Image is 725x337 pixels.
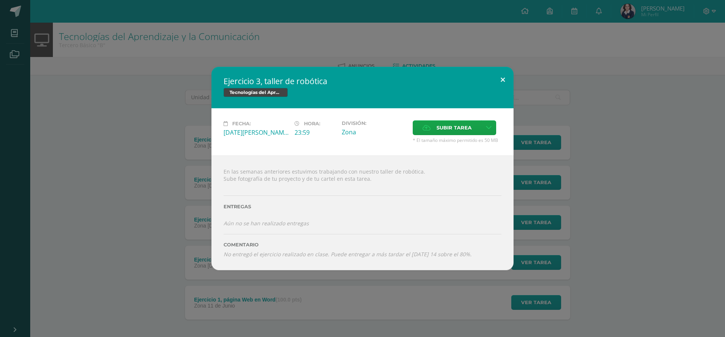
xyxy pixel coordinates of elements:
span: Hora: [304,121,320,126]
div: 23:59 [295,128,336,137]
span: * El tamaño máximo permitido es 50 MB [413,137,501,143]
label: Entregas [224,204,501,209]
button: Close (Esc) [492,67,514,92]
label: Comentario [224,242,501,248]
div: Zona [342,128,407,136]
h2: Ejercicio 3, taller de robótica [224,76,501,86]
span: Tecnologías del Aprendizaje y la Comunicación [224,88,288,97]
i: No entregó el ejercicio realizado en clase. Puede entregar a más tardar el [DATE] 14 sobre el 80%. [224,251,472,258]
div: [DATE][PERSON_NAME] [224,128,288,137]
label: División: [342,120,407,126]
span: Subir tarea [437,121,472,135]
i: Aún no se han realizado entregas [224,220,309,227]
div: En las semanas anteriores estuvimos trabajando con nuestro taller de robótica. Sube fotografía de... [211,155,514,270]
span: Fecha: [232,121,251,126]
